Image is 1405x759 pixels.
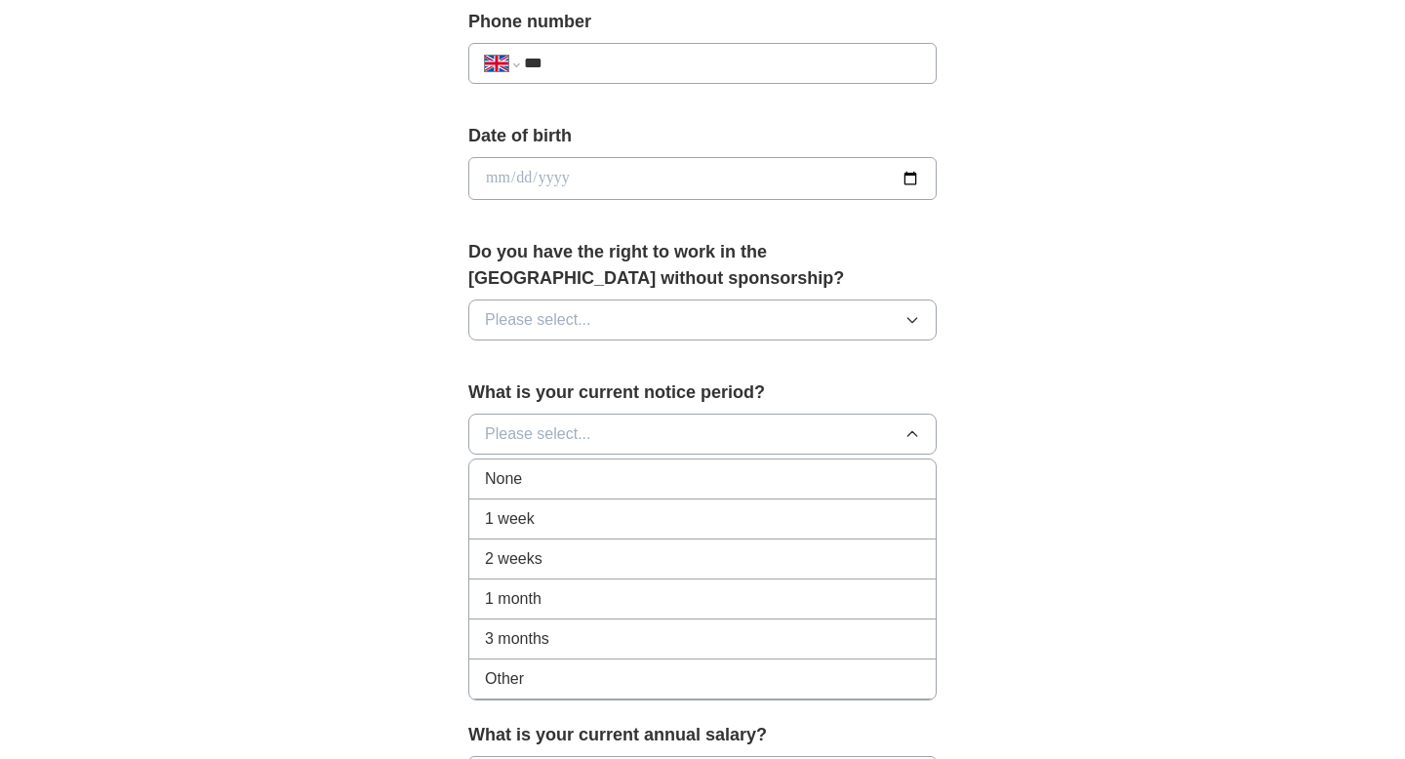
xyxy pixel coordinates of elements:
span: 2 weeks [485,547,542,571]
label: Do you have the right to work in the [GEOGRAPHIC_DATA] without sponsorship? [468,239,937,292]
label: Phone number [468,9,937,35]
span: 1 week [485,507,535,531]
span: Other [485,667,524,691]
button: Please select... [468,414,937,455]
span: None [485,467,522,491]
button: Please select... [468,300,937,340]
span: Please select... [485,422,591,446]
span: Please select... [485,308,591,332]
label: What is your current notice period? [468,379,937,406]
label: Date of birth [468,123,937,149]
label: What is your current annual salary? [468,722,937,748]
span: 1 month [485,587,542,611]
span: 3 months [485,627,549,651]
